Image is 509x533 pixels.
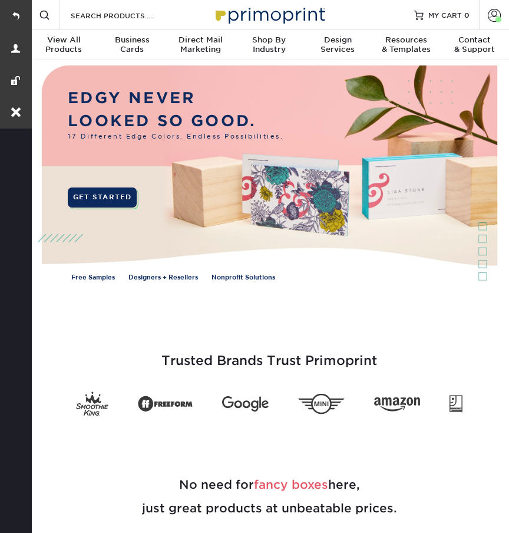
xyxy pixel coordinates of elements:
div: & Support [441,35,509,54]
span: Design [303,35,372,45]
a: BusinessCards [98,30,166,61]
div: & Templates [372,35,440,54]
h3: Trusted Brands Trust Primoprint [38,325,500,383]
a: Resources& Templates [372,30,440,61]
div: Marketing [167,35,235,54]
span: Business [98,35,166,45]
span: 0 [464,11,470,19]
span: Direct Mail [167,35,235,45]
img: Google [222,396,269,412]
span: View All [29,35,98,45]
p: EDGY NEVER [68,87,283,110]
a: Nonprofit Solutions [211,273,275,282]
span: Contact [441,35,509,45]
img: Primoprint [210,2,328,27]
span: Resources [372,35,440,45]
a: GET STARTED [68,187,137,208]
a: View AllProducts [29,30,98,61]
p: LOOKED SO GOOD. [68,110,283,133]
div: Industry [235,35,303,54]
span: 17 Different Edge Colors. Endless Possibilities. [68,132,283,142]
span: Shop By [235,35,303,45]
a: Free Samples [71,273,115,282]
span: MY CART [428,10,462,20]
img: Goodwill [449,395,462,412]
div: Products [29,35,98,54]
img: Smoothie King [76,391,108,416]
a: Contact& Support [441,30,509,61]
div: Cards [98,35,166,54]
a: Designers + Resellers [128,273,198,282]
span: fancy boxes [254,478,328,492]
input: SEARCH PRODUCTS..... [70,8,184,22]
img: Freeform [138,392,193,416]
a: DesignServices [303,30,372,61]
img: Mini [298,394,345,414]
div: Services [303,35,372,54]
img: Amazon [374,397,421,412]
a: Direct MailMarketing [167,30,235,61]
a: Shop ByIndustry [235,30,303,61]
